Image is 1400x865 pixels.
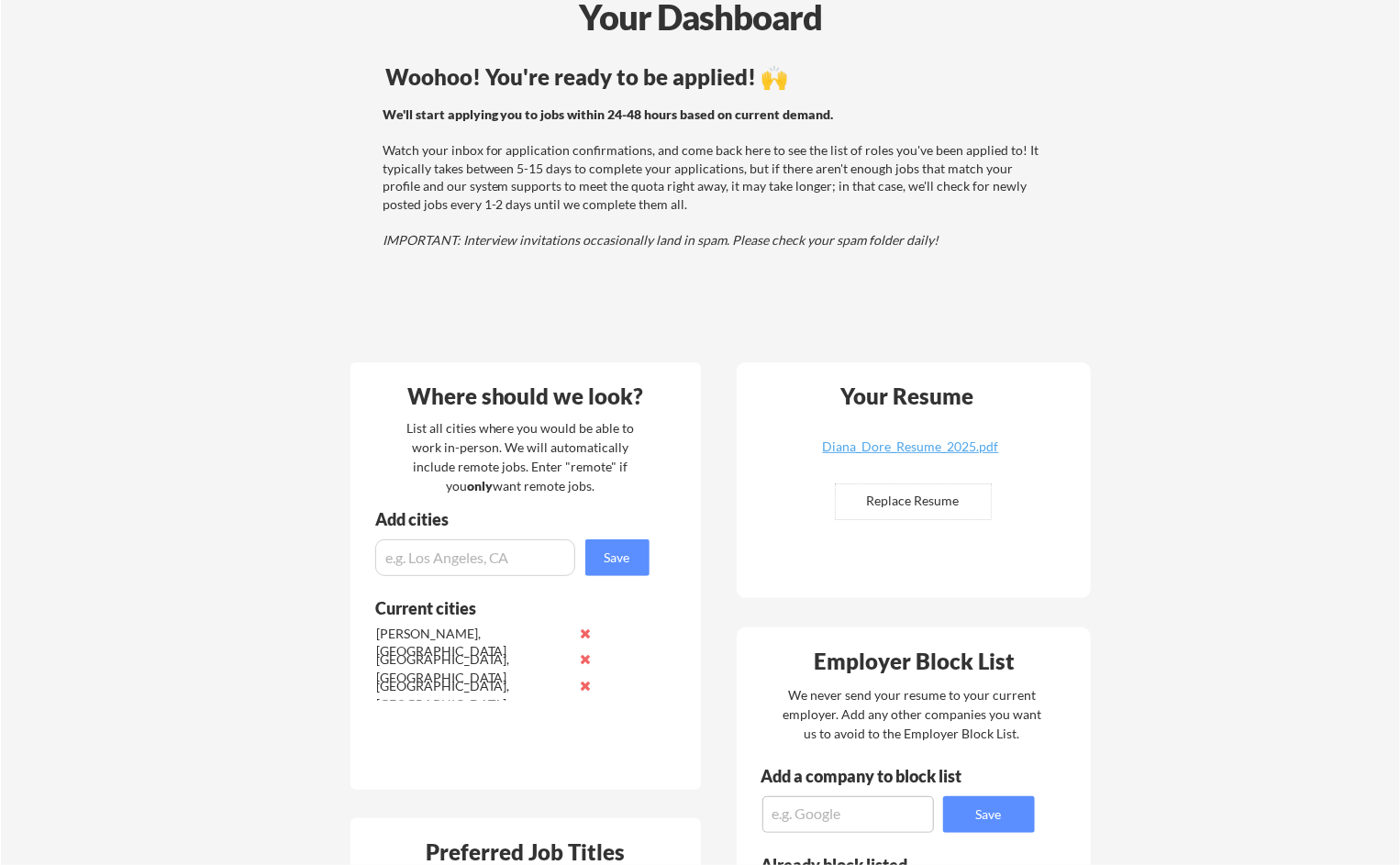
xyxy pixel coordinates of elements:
em: IMPORTANT: Interview invitations occasionally land in spam. Please check your spam folder daily! [383,232,939,248]
div: Woohoo! You're ready to be applied! 🙌 [385,66,1047,88]
div: We never send your resume to your current employer. Add any other companies you want us to avoid ... [782,685,1043,743]
div: Diana_Dore_Resume_2025.pdf [802,440,1020,453]
strong: only [467,478,493,493]
div: Watch your inbox for application confirmations, and come back here to see the list of roles you'v... [383,105,1044,250]
div: Employer Block List [744,650,1085,672]
div: Preferred Job Titles [355,841,696,863]
button: Save [585,539,650,576]
a: Diana_Dore_Resume_2025.pdf [802,440,1020,469]
div: [GEOGRAPHIC_DATA], [GEOGRAPHIC_DATA] [376,677,570,713]
div: List all cities where you would be able to work in-person. We will automatically include remote j... [394,418,647,495]
div: Add a company to block list [761,768,991,784]
div: [GEOGRAPHIC_DATA], [GEOGRAPHIC_DATA] [376,650,570,686]
div: Where should we look? [355,385,696,407]
div: [PERSON_NAME], [GEOGRAPHIC_DATA] [376,625,570,660]
div: Current cities [375,600,629,616]
div: Add cities [375,511,654,527]
input: e.g. Los Angeles, CA [375,539,575,576]
strong: We'll start applying you to jobs within 24-48 hours based on current demand. [383,106,834,122]
button: Save [943,796,1035,833]
div: Your Resume [817,385,998,407]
